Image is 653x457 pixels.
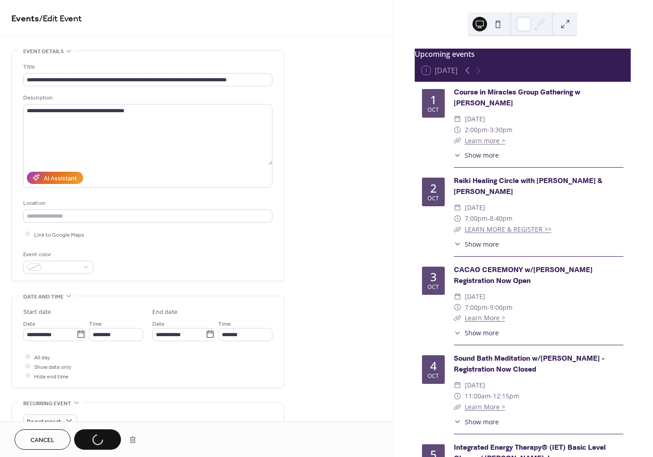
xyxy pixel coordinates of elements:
[34,230,84,239] span: Link to Google Maps
[487,124,490,135] span: -
[454,124,461,135] div: ​
[89,319,102,328] span: Time
[15,429,70,450] button: Cancel
[454,302,461,313] div: ​
[454,417,461,427] div: ​
[454,239,499,249] button: ​Show more
[490,213,512,224] span: 8:40pm
[465,136,505,145] a: Learn more >
[427,107,439,113] div: Oct
[430,271,437,283] div: 3
[490,302,512,313] span: 9:00pm
[415,49,631,60] div: Upcoming events
[454,291,461,302] div: ​
[23,308,51,317] div: Start date
[11,10,39,28] a: Events
[44,174,77,183] div: AI Assistant
[430,360,437,372] div: 4
[34,353,50,362] span: All day
[465,302,487,313] span: 7:00pm
[23,292,64,302] span: Date and time
[465,391,491,402] span: 11:00am
[454,417,499,427] button: ​Show more
[454,150,499,160] button: ​Show more
[454,391,461,402] div: ​
[218,319,231,328] span: Time
[23,62,271,72] div: Title
[454,88,580,108] a: Course in Miracles Group Gathering w [PERSON_NAME]
[493,391,519,402] span: 12:15pm
[152,319,165,328] span: Date
[465,328,499,338] span: Show more
[430,183,437,194] div: 2
[465,202,485,213] span: [DATE]
[465,239,499,249] span: Show more
[34,372,69,381] span: Hide end time
[23,399,71,408] span: Recurring event
[465,225,552,233] a: LEARN MORE & REGISTER >>
[23,199,271,208] div: Location
[23,47,64,56] span: Event details
[454,402,461,412] div: ​
[465,417,499,427] span: Show more
[152,308,178,317] div: End date
[465,124,487,135] span: 2:00pm
[465,380,485,391] span: [DATE]
[30,436,55,445] span: Cancel
[454,213,461,224] div: ​
[23,93,271,103] div: Description
[454,328,499,338] button: ​Show more
[487,302,490,313] span: -
[427,373,439,379] div: Oct
[454,380,461,391] div: ​
[23,250,91,259] div: Event color
[454,114,461,124] div: ​
[487,213,490,224] span: -
[430,94,437,105] div: 1
[465,114,485,124] span: [DATE]
[491,391,493,402] span: -
[427,284,439,290] div: Oct
[465,213,487,224] span: 7:00pm
[454,202,461,213] div: ​
[34,362,71,372] span: Show date only
[27,416,61,427] span: Do not repeat
[454,150,461,160] div: ​
[454,265,593,286] a: CACAO CEREMONY w/[PERSON_NAME] Registration Now Open
[454,313,461,323] div: ​
[454,354,604,374] a: Sound Bath Meditation w/[PERSON_NAME] - Registration Now Closed
[465,291,485,302] span: [DATE]
[465,402,505,411] a: Learn More >
[454,328,461,338] div: ​
[427,196,439,202] div: Oct
[454,239,461,249] div: ​
[490,124,512,135] span: 3:30pm
[454,176,603,197] a: Reiki Healing Circle with [PERSON_NAME] & [PERSON_NAME]
[465,313,505,322] a: Learn More >
[39,10,82,28] span: / Edit Event
[465,150,499,160] span: Show more
[454,135,461,146] div: ​
[454,224,461,235] div: ​
[27,172,83,184] button: AI Assistant
[23,319,35,328] span: Date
